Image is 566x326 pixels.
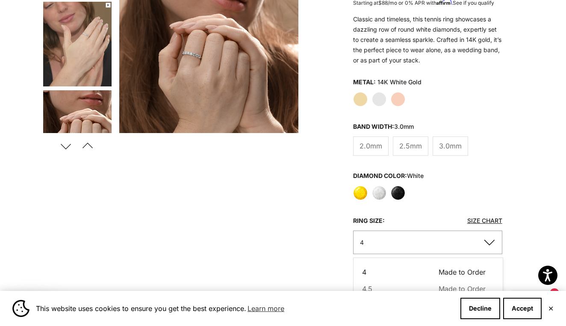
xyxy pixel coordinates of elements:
button: Accept [503,298,542,319]
legend: Ring size: [353,214,385,227]
span: This website uses cookies to ensure you get the best experience. [36,302,454,315]
button: Decline [460,298,500,319]
span: Made to Order [439,283,486,294]
button: Go to item 5 [42,1,112,87]
button: Go to item 6 [42,89,112,176]
img: Cookie banner [12,300,29,317]
span: 3.0mm [439,140,462,151]
a: Size Chart [467,217,502,224]
legend: Diamond Color: [353,169,424,182]
img: #YellowGold #WhiteGold #RoseGold [43,90,112,175]
button: Close [548,306,554,311]
button: 4.5 [362,283,486,294]
legend: Band Width: [353,120,414,133]
legend: Metal: [353,76,376,89]
span: 2.5mm [399,140,422,151]
button: 4 [353,231,502,254]
p: Classic and timeless, this tennis ring showcases a dazzling row of round white diamonds, expertly... [353,14,502,65]
variant-option-value: 14K White Gold [377,76,422,89]
variant-option-value: white [407,172,424,179]
img: #YellowGold #WhiteGold #RoseGold [43,2,112,86]
span: Made to Order [439,267,486,278]
variant-option-value: 3.0mm [394,123,414,130]
a: Learn more [246,302,286,315]
span: 4 [360,239,364,246]
span: 4.5 [362,283,372,294]
span: 4 [362,267,366,278]
button: 4 [362,267,486,278]
span: 2.0mm [360,140,382,151]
